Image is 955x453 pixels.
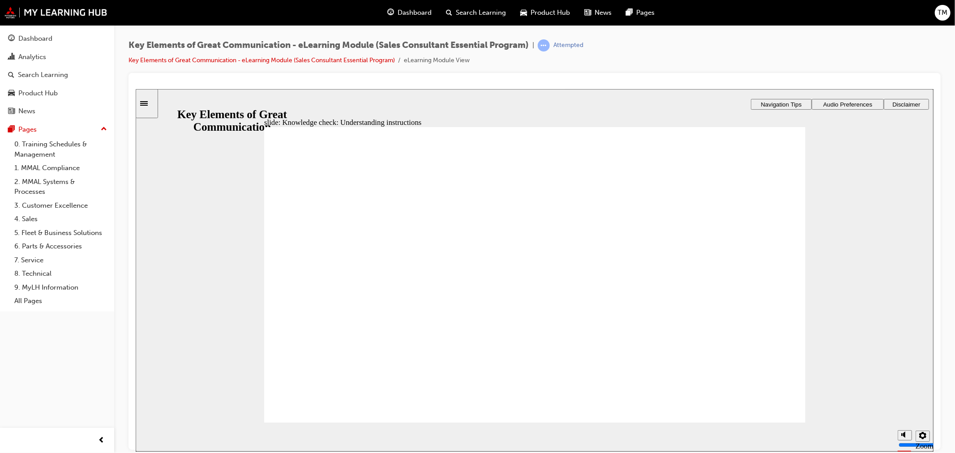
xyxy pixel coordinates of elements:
span: guage-icon [8,35,15,43]
span: news-icon [8,107,15,115]
span: News [595,8,612,18]
button: DashboardAnalyticsSearch LearningProduct HubNews [4,29,111,121]
a: 4. Sales [11,212,111,226]
div: Pages [18,124,37,135]
div: News [18,106,35,116]
span: learningRecordVerb_ATTEMPT-icon [538,39,550,51]
label: Zoom to fit [780,353,798,379]
a: 3. Customer Excellence [11,199,111,213]
button: Audio Preferences [676,10,748,21]
button: Pages [4,121,111,138]
span: prev-icon [98,435,105,446]
a: pages-iconPages [619,4,662,22]
button: Settings [780,342,794,353]
a: search-iconSearch Learning [439,4,514,22]
span: Key Elements of Great Communication - eLearning Module (Sales Consultant Essential Program) [128,40,529,51]
div: Analytics [18,52,46,62]
span: news-icon [585,7,591,18]
a: 1. MMAL Compliance [11,161,111,175]
a: Product Hub [4,85,111,102]
span: Audio Preferences [688,12,737,19]
span: Pages [637,8,655,18]
span: Disclaimer [757,12,784,19]
input: volume [763,352,821,359]
span: pages-icon [626,7,633,18]
span: Navigation Tips [625,12,666,19]
a: Dashboard [4,30,111,47]
span: up-icon [101,124,107,135]
span: TM [938,8,948,18]
span: | [532,40,534,51]
a: 7. Service [11,253,111,267]
span: Search Learning [456,8,506,18]
span: chart-icon [8,53,15,61]
a: 5. Fleet & Business Solutions [11,226,111,240]
div: Dashboard [18,34,52,44]
button: Mute (Ctrl+Alt+M) [762,341,776,351]
button: Disclaimer [748,10,793,21]
span: car-icon [521,7,527,18]
div: misc controls [758,333,793,363]
div: Search Learning [18,70,68,80]
a: Key Elements of Great Communication - eLearning Module (Sales Consultant Essential Program) [128,56,395,64]
a: Analytics [4,49,111,65]
img: mmal [4,7,107,18]
a: 9. MyLH Information [11,281,111,295]
a: 2. MMAL Systems & Processes [11,175,111,199]
a: Search Learning [4,67,111,83]
span: guage-icon [388,7,394,18]
a: News [4,103,111,120]
div: Product Hub [18,88,58,98]
a: guage-iconDashboard [381,4,439,22]
a: news-iconNews [578,4,619,22]
span: Product Hub [531,8,570,18]
a: 8. Technical [11,267,111,281]
a: All Pages [11,294,111,308]
div: Attempted [553,41,583,50]
li: eLearning Module View [404,56,470,66]
span: pages-icon [8,126,15,134]
span: search-icon [8,71,14,79]
span: car-icon [8,90,15,98]
a: 0. Training Schedules & Management [11,137,111,161]
a: car-iconProduct Hub [514,4,578,22]
button: TM [935,5,951,21]
a: 6. Parts & Accessories [11,239,111,253]
span: search-icon [446,7,453,18]
span: Dashboard [398,8,432,18]
button: Navigation Tips [615,10,676,21]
